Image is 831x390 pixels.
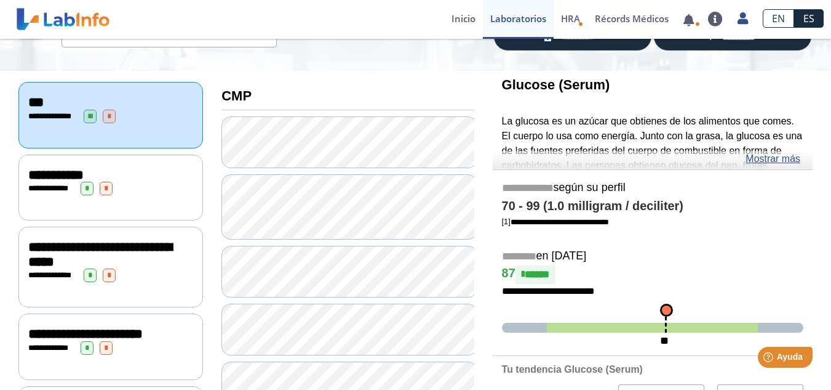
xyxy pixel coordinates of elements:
[746,152,800,166] a: Mostrar más
[502,114,803,232] p: La glucosa es un azúcar que obtienes de los alimentos que comes. El cuerpo lo usa como energía. J...
[502,199,803,214] h4: 70 - 99 (1.0 milligram / deciliter)
[502,364,643,375] b: Tu tendencia Glucose (Serum)
[722,342,817,376] iframe: Help widget launcher
[502,217,609,226] a: [1]
[502,250,803,264] h5: en [DATE]
[561,12,580,25] span: HRA
[221,88,252,104] b: CMP
[794,9,824,28] a: ES
[502,266,803,284] h4: 87
[502,77,610,92] b: Glucose (Serum)
[502,181,803,195] h5: según su perfil
[763,9,794,28] a: EN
